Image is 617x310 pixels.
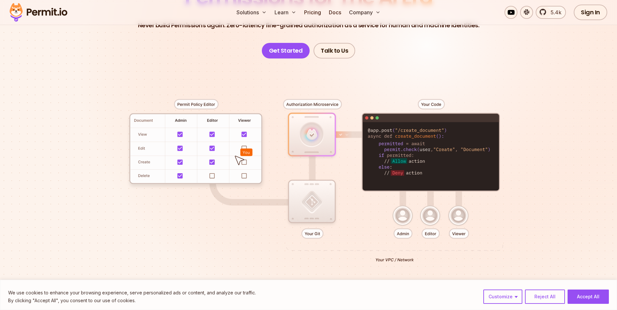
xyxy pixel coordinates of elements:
[536,6,566,19] a: 5.4k
[525,290,565,304] button: Reject All
[8,289,256,297] p: We use cookies to enhance your browsing experience, serve personalized ads or content, and analyz...
[326,6,344,19] a: Docs
[272,6,299,19] button: Learn
[547,8,561,16] span: 5.4k
[574,5,607,20] a: Sign In
[314,43,355,58] a: Talk to Us
[7,1,70,23] img: Permit logo
[568,290,609,304] button: Accept All
[8,297,256,304] p: By clicking "Accept All", you consent to our use of cookies.
[234,6,269,19] button: Solutions
[138,21,479,30] p: Never build Permissions again. Zero-latency fine-grained authorization as a service for human and...
[483,290,522,304] button: Customize
[302,6,324,19] a: Pricing
[346,6,383,19] button: Company
[262,43,310,58] a: Get Started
